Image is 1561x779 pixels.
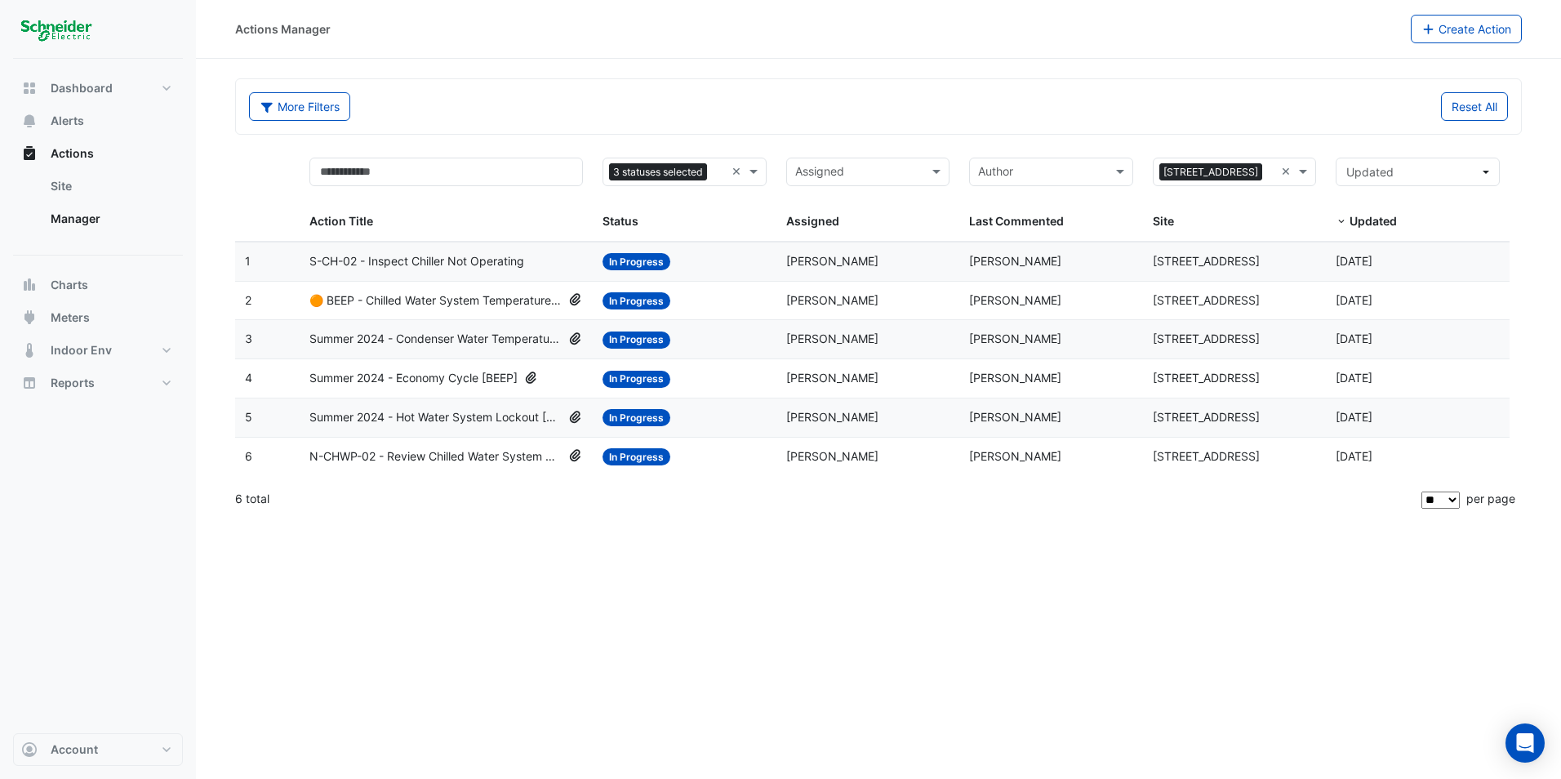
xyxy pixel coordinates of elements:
[13,733,183,766] button: Account
[13,137,183,170] button: Actions
[609,163,707,181] span: 3 statuses selected
[1336,449,1372,463] span: 2025-03-27T13:30:36.072
[245,410,252,424] span: 5
[235,20,331,38] div: Actions Manager
[38,170,183,203] a: Site
[21,80,38,96] app-icon: Dashboard
[1336,371,1372,385] span: 2025-04-01T14:48:18.630
[309,330,563,349] span: Summer 2024 - Condenser Water Temperature Reset (Wet Bulb) [BEEP]
[1281,162,1295,181] span: Clear
[603,253,670,270] span: In Progress
[51,277,88,293] span: Charts
[786,293,878,307] span: [PERSON_NAME]
[21,145,38,162] app-icon: Actions
[969,449,1061,463] span: [PERSON_NAME]
[786,410,878,424] span: [PERSON_NAME]
[51,741,98,758] span: Account
[786,371,878,385] span: [PERSON_NAME]
[969,410,1061,424] span: [PERSON_NAME]
[603,332,670,349] span: In Progress
[13,170,183,242] div: Actions
[13,269,183,301] button: Charts
[13,334,183,367] button: Indoor Env
[969,293,1061,307] span: [PERSON_NAME]
[786,332,878,345] span: [PERSON_NAME]
[249,92,350,121] button: More Filters
[1336,332,1372,345] span: 2025-04-01T14:55:59.920
[1336,158,1500,186] button: Updated
[51,342,112,358] span: Indoor Env
[1153,410,1260,424] span: [STREET_ADDRESS]
[1153,449,1260,463] span: [STREET_ADDRESS]
[1466,492,1515,505] span: per page
[309,292,563,310] span: 🟠 BEEP - Chilled Water System Temperature Reset
[245,332,252,345] span: 3
[1336,293,1372,307] span: 2025-04-01T15:03:46.216
[21,277,38,293] app-icon: Charts
[969,214,1064,228] span: Last Commented
[51,145,94,162] span: Actions
[969,332,1061,345] span: [PERSON_NAME]
[309,214,373,228] span: Action Title
[1153,371,1260,385] span: [STREET_ADDRESS]
[603,448,670,465] span: In Progress
[13,72,183,105] button: Dashboard
[51,309,90,326] span: Meters
[1505,723,1545,763] div: Open Intercom Messenger
[21,375,38,391] app-icon: Reports
[13,105,183,137] button: Alerts
[732,162,745,181] span: Clear
[1153,214,1174,228] span: Site
[786,214,839,228] span: Assigned
[245,449,252,463] span: 6
[21,309,38,326] app-icon: Meters
[235,479,1418,519] div: 6 total
[38,203,183,235] a: Manager
[21,113,38,129] app-icon: Alerts
[309,447,563,466] span: N-CHWP-02 - Review Chilled Water System Pressure Oversupply (Energy Waste)
[51,113,84,129] span: Alerts
[13,367,183,399] button: Reports
[21,342,38,358] app-icon: Indoor Env
[1336,410,1372,424] span: 2025-04-01T12:53:56.309
[1153,293,1260,307] span: [STREET_ADDRESS]
[1441,92,1508,121] button: Reset All
[51,80,113,96] span: Dashboard
[1411,15,1523,43] button: Create Action
[1153,254,1260,268] span: [STREET_ADDRESS]
[245,254,251,268] span: 1
[603,409,670,426] span: In Progress
[245,293,251,307] span: 2
[786,254,878,268] span: [PERSON_NAME]
[245,371,252,385] span: 4
[51,375,95,391] span: Reports
[969,254,1061,268] span: [PERSON_NAME]
[1350,214,1397,228] span: Updated
[1159,163,1262,181] span: [STREET_ADDRESS]
[309,252,524,271] span: S-CH-02 - Inspect Chiller Not Operating
[786,449,878,463] span: [PERSON_NAME]
[603,292,670,309] span: In Progress
[969,371,1061,385] span: [PERSON_NAME]
[309,408,563,427] span: Summer 2024 - Hot Water System Lockout [BEEP]
[13,301,183,334] button: Meters
[1336,254,1372,268] span: 2025-09-02T14:56:59.115
[603,371,670,388] span: In Progress
[1346,165,1394,179] span: Updated
[309,369,518,388] span: Summer 2024 - Economy Cycle [BEEP]
[1153,332,1260,345] span: [STREET_ADDRESS]
[603,214,638,228] span: Status
[20,13,93,46] img: Company Logo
